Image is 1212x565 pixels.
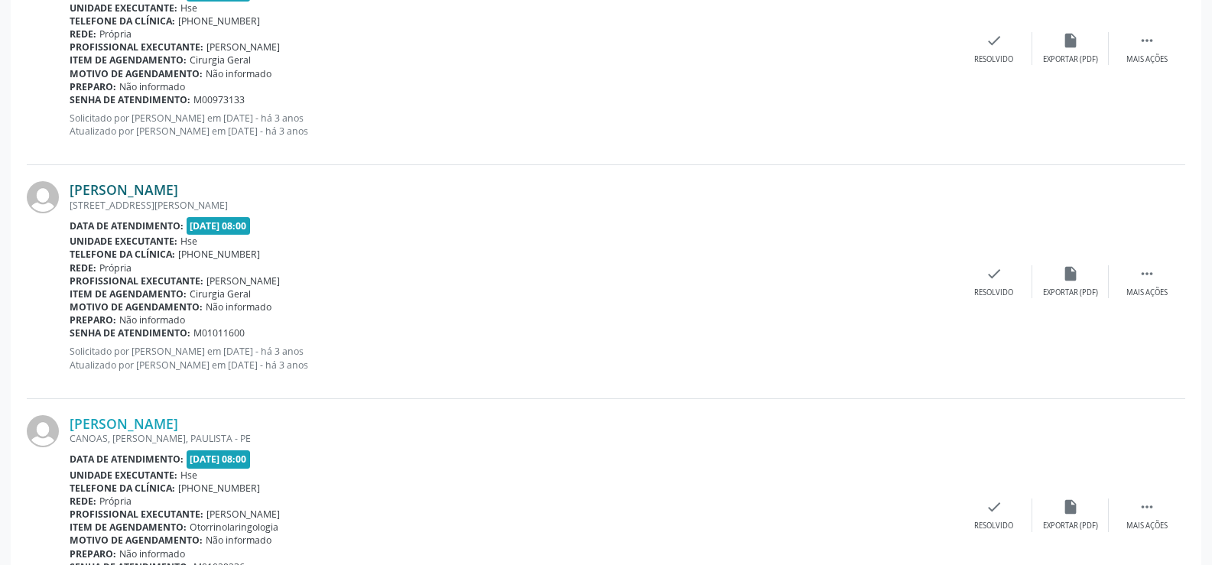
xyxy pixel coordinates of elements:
span: Não informado [206,300,271,313]
b: Profissional executante: [70,41,203,54]
div: Resolvido [974,521,1013,531]
b: Motivo de agendamento: [70,67,203,80]
span: M00973133 [193,93,245,106]
b: Rede: [70,28,96,41]
span: Própria [99,28,132,41]
div: Exportar (PDF) [1043,287,1098,298]
span: [DATE] 08:00 [187,217,251,235]
img: img [27,181,59,213]
i: check [986,32,1002,49]
div: CANOAS, [PERSON_NAME], PAULISTA - PE [70,432,956,445]
span: [PERSON_NAME] [206,41,280,54]
b: Unidade executante: [70,2,177,15]
b: Telefone da clínica: [70,248,175,261]
i: insert_drive_file [1062,265,1079,282]
i:  [1139,265,1155,282]
span: Cirurgia Geral [190,287,251,300]
div: Exportar (PDF) [1043,521,1098,531]
b: Rede: [70,495,96,508]
span: M01011600 [193,326,245,339]
b: Motivo de agendamento: [70,300,203,313]
span: Hse [180,469,197,482]
b: Item de agendamento: [70,521,187,534]
a: [PERSON_NAME] [70,415,178,432]
div: Resolvido [974,54,1013,65]
b: Preparo: [70,80,116,93]
div: Exportar (PDF) [1043,54,1098,65]
span: [PHONE_NUMBER] [178,248,260,261]
i: check [986,265,1002,282]
b: Senha de atendimento: [70,93,190,106]
b: Motivo de agendamento: [70,534,203,547]
i:  [1139,32,1155,49]
span: Hse [180,2,197,15]
b: Unidade executante: [70,469,177,482]
span: [PHONE_NUMBER] [178,482,260,495]
span: Não informado [206,534,271,547]
b: Data de atendimento: [70,219,184,232]
b: Item de agendamento: [70,54,187,67]
b: Preparo: [70,313,116,326]
i: insert_drive_file [1062,498,1079,515]
p: Solicitado por [PERSON_NAME] em [DATE] - há 3 anos Atualizado por [PERSON_NAME] em [DATE] - há 3 ... [70,112,956,138]
b: Data de atendimento: [70,453,184,466]
i: insert_drive_file [1062,32,1079,49]
span: Própria [99,261,132,274]
b: Telefone da clínica: [70,15,175,28]
b: Profissional executante: [70,508,203,521]
b: Preparo: [70,547,116,560]
span: Não informado [119,547,185,560]
span: Hse [180,235,197,248]
b: Profissional executante: [70,274,203,287]
div: Mais ações [1126,287,1168,298]
b: Telefone da clínica: [70,482,175,495]
div: [STREET_ADDRESS][PERSON_NAME] [70,199,956,212]
div: Resolvido [974,287,1013,298]
span: Otorrinolaringologia [190,521,278,534]
b: Item de agendamento: [70,287,187,300]
p: Solicitado por [PERSON_NAME] em [DATE] - há 3 anos Atualizado por [PERSON_NAME] em [DATE] - há 3 ... [70,345,956,371]
span: Não informado [206,67,271,80]
span: Própria [99,495,132,508]
b: Senha de atendimento: [70,326,190,339]
span: [PHONE_NUMBER] [178,15,260,28]
span: [PERSON_NAME] [206,274,280,287]
i:  [1139,498,1155,515]
div: Mais ações [1126,54,1168,65]
span: [DATE] 08:00 [187,450,251,468]
a: [PERSON_NAME] [70,181,178,198]
div: Mais ações [1126,521,1168,531]
b: Unidade executante: [70,235,177,248]
span: Cirurgia Geral [190,54,251,67]
span: Não informado [119,313,185,326]
i: check [986,498,1002,515]
img: img [27,415,59,447]
span: [PERSON_NAME] [206,508,280,521]
span: Não informado [119,80,185,93]
b: Rede: [70,261,96,274]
